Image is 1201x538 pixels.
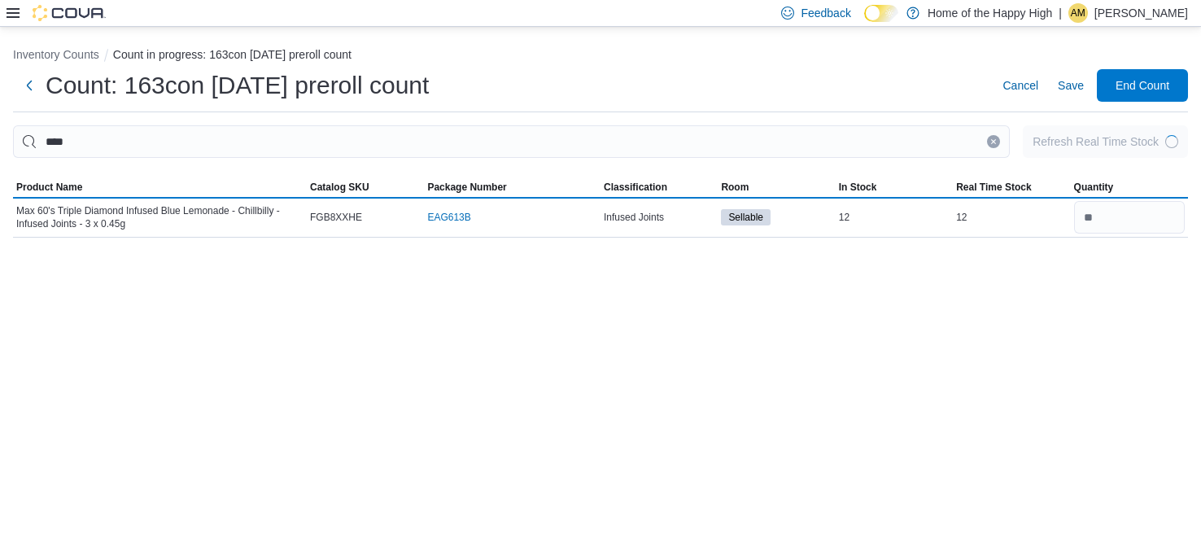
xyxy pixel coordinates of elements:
[16,181,82,194] span: Product Name
[33,5,106,21] img: Cova
[310,211,362,224] span: FGB8XXHE
[13,177,307,197] button: Product Name
[801,5,850,21] span: Feedback
[604,211,664,224] span: Infused Joints
[13,69,46,102] button: Next
[16,204,304,230] span: Max 60's Triple Diamond Infused Blue Lemonade - Chillbilly - Infused Joints - 3 x 0.45g
[1002,77,1038,94] span: Cancel
[113,48,352,61] button: Count in progress: 163con [DATE] preroll count
[1094,3,1188,23] p: [PERSON_NAME]
[1068,3,1088,23] div: Acheire Muhammad-Almoguea
[987,135,1000,148] button: Clear input
[728,210,763,225] span: Sellable
[1116,77,1169,94] span: End Count
[864,5,898,22] input: Dark Mode
[13,46,1188,66] nav: An example of EuiBreadcrumbs
[427,181,506,194] span: Package Number
[1051,69,1090,102] button: Save
[13,48,99,61] button: Inventory Counts
[310,181,369,194] span: Catalog SKU
[1097,69,1188,102] button: End Count
[604,181,667,194] span: Classification
[600,177,718,197] button: Classification
[1033,133,1159,150] div: Refresh Real Time Stock
[956,181,1031,194] span: Real Time Stock
[953,177,1070,197] button: Real Time Stock
[46,69,429,102] h1: Count: 163con [DATE] preroll count
[721,181,749,194] span: Room
[1163,133,1181,151] span: Loading
[307,177,424,197] button: Catalog SKU
[836,208,953,227] div: 12
[928,3,1052,23] p: Home of the Happy High
[1058,77,1084,94] span: Save
[836,177,953,197] button: In Stock
[1071,3,1085,23] span: AM
[1023,125,1188,158] button: Refresh Real Time StockLoading
[427,211,470,224] a: EAG613B
[1071,177,1188,197] button: Quantity
[424,177,600,197] button: Package Number
[839,181,877,194] span: In Stock
[996,69,1045,102] button: Cancel
[721,209,771,225] span: Sellable
[1059,3,1062,23] p: |
[1074,181,1114,194] span: Quantity
[953,208,1070,227] div: 12
[13,125,1010,158] input: This is a search bar. After typing your query, hit enter to filter the results lower in the page.
[864,22,865,23] span: Dark Mode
